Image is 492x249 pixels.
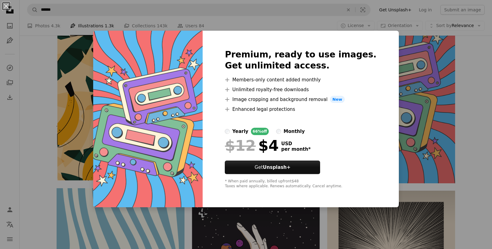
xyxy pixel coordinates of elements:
div: $4 [225,138,279,154]
span: per month * [281,146,311,152]
div: yearly [232,128,248,135]
li: Members-only content added monthly [225,76,376,84]
span: New [330,96,345,103]
div: 66% off [251,128,269,135]
strong: Unsplash+ [263,165,291,170]
img: premium_vector-1725510032442-bc3ee78605bd [93,31,203,208]
div: monthly [284,128,305,135]
span: $12 [225,138,256,154]
button: GetUnsplash+ [225,161,320,174]
input: monthly [276,129,281,134]
li: Unlimited royalty-free downloads [225,86,376,93]
div: * When paid annually, billed upfront $48 Taxes where applicable. Renews automatically. Cancel any... [225,179,376,189]
input: yearly66%off [225,129,230,134]
span: USD [281,141,311,146]
h2: Premium, ready to use images. Get unlimited access. [225,49,376,71]
li: Image cropping and background removal [225,96,376,103]
li: Enhanced legal protections [225,106,376,113]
